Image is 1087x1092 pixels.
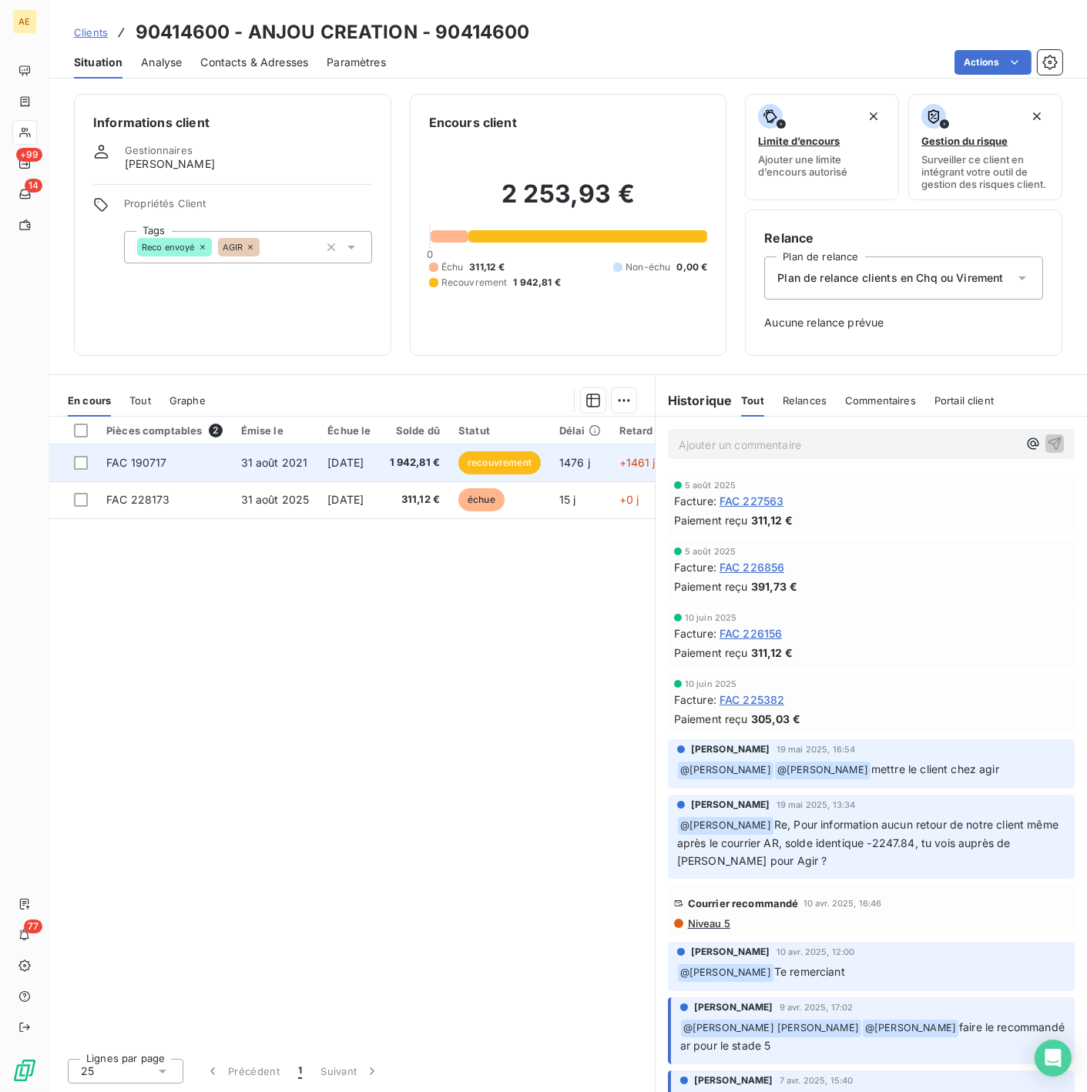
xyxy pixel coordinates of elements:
[390,492,441,507] span: 311,12 €
[674,711,748,727] span: Paiement reçu
[921,153,1049,190] span: Surveiller ce client en intégrant votre outil de gestion des risques client.
[678,964,773,982] span: @ [PERSON_NAME]
[674,493,716,509] span: Facture :
[106,456,167,469] span: FAC 190717
[908,94,1062,200] button: Gestion du risqueSurveiller ce client en intégrant votre outil de gestion des risques client.
[327,456,364,469] span: [DATE]
[619,493,639,506] span: +0 j
[751,711,800,727] span: 305,03 €
[777,270,1003,286] span: Plan de relance clients en Chq ou Virement
[390,424,441,437] div: Solde dû
[777,800,856,809] span: 19 mai 2025, 13:34
[685,481,736,490] span: 5 août 2025
[694,1074,773,1087] span: [PERSON_NAME]
[74,25,108,40] a: Clients
[298,1064,302,1079] span: 1
[129,394,151,407] span: Tout
[921,135,1008,147] span: Gestion du risque
[751,512,793,528] span: 311,12 €
[513,276,561,290] span: 1 942,81 €
[694,1000,773,1014] span: [PERSON_NAME]
[774,965,845,978] span: Te remerciant
[200,55,308,70] span: Contacts & Adresses
[764,315,1043,330] span: Aucune relance prévue
[720,692,785,708] span: FAC 225382
[458,488,505,511] span: échue
[954,50,1032,75] button: Actions
[260,240,272,254] input: Ajouter une valeur
[783,394,827,407] span: Relances
[124,197,372,219] span: Propriétés Client
[871,762,999,775] span: mettre le client chez agir
[845,394,916,407] span: Commentaires
[764,229,1043,247] h6: Relance
[427,248,433,260] span: 0
[777,745,856,754] span: 19 mai 2025, 16:54
[863,1020,958,1037] span: @ [PERSON_NAME]
[559,493,576,506] span: 15 j
[751,645,793,661] span: 311,12 €
[685,679,737,688] span: 10 juin 2025
[136,18,529,46] h3: 90414600 - ANJOU CREATION - 90414600
[469,260,505,274] span: 311,12 €
[758,153,886,178] span: Ajouter une limite d’encours autorisé
[327,493,364,506] span: [DATE]
[688,897,799,909] span: Courrier recommandé
[674,559,716,575] span: Facture :
[686,917,730,930] span: Niveau 5
[169,394,206,407] span: Graphe
[619,456,656,469] span: +1461 j
[677,818,1062,867] span: Re, Pour information aucun retour de notre client même après le courrier AR, solde identique -224...
[775,762,871,779] span: @ [PERSON_NAME]
[758,135,840,147] span: Limite d’encours
[106,493,170,506] span: FAC 228173
[68,394,111,407] span: En cours
[429,179,708,225] h2: 2 253,93 €
[289,1055,311,1087] button: 1
[691,742,770,756] span: [PERSON_NAME]
[674,645,748,661] span: Paiement reçu
[691,798,770,812] span: [PERSON_NAME]
[223,243,243,252] span: AGIR
[125,156,215,172] span: [PERSON_NAME]
[720,625,783,641] span: FAC 226156
[93,113,372,132] h6: Informations client
[125,144,193,156] span: Gestionnaires
[674,692,716,708] span: Facture :
[141,55,182,70] span: Analyse
[327,424,371,437] div: Échue le
[327,55,386,70] span: Paramètres
[142,243,195,252] span: Reco envoyé
[685,613,737,622] span: 10 juin 2025
[751,578,797,595] span: 391,73 €
[25,179,42,193] span: 14
[626,260,670,274] span: Non-échu
[74,26,108,39] span: Clients
[674,578,748,595] span: Paiement reçu
[777,947,855,956] span: 10 avr. 2025, 12:00
[441,260,464,274] span: Échu
[12,1058,37,1083] img: Logo LeanPay
[311,1055,389,1087] button: Suivant
[780,1076,854,1085] span: 7 avr. 2025, 15:40
[209,424,223,437] span: 2
[458,424,541,437] div: Statut
[934,394,994,407] span: Portail client
[559,424,601,437] div: Délai
[241,493,310,506] span: 31 août 2025
[619,424,669,437] div: Retard
[745,94,899,200] button: Limite d’encoursAjouter une limite d’encours autorisé
[458,451,541,474] span: recouvrement
[804,899,882,908] span: 10 avr. 2025, 16:46
[741,394,764,407] span: Tout
[674,512,748,528] span: Paiement reçu
[390,455,441,471] span: 1 942,81 €
[720,493,784,509] span: FAC 227563
[685,547,736,556] span: 5 août 2025
[241,424,310,437] div: Émise le
[81,1064,94,1079] span: 25
[74,55,122,70] span: Situation
[24,919,42,933] span: 77
[196,1055,289,1087] button: Précédent
[678,817,773,835] span: @ [PERSON_NAME]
